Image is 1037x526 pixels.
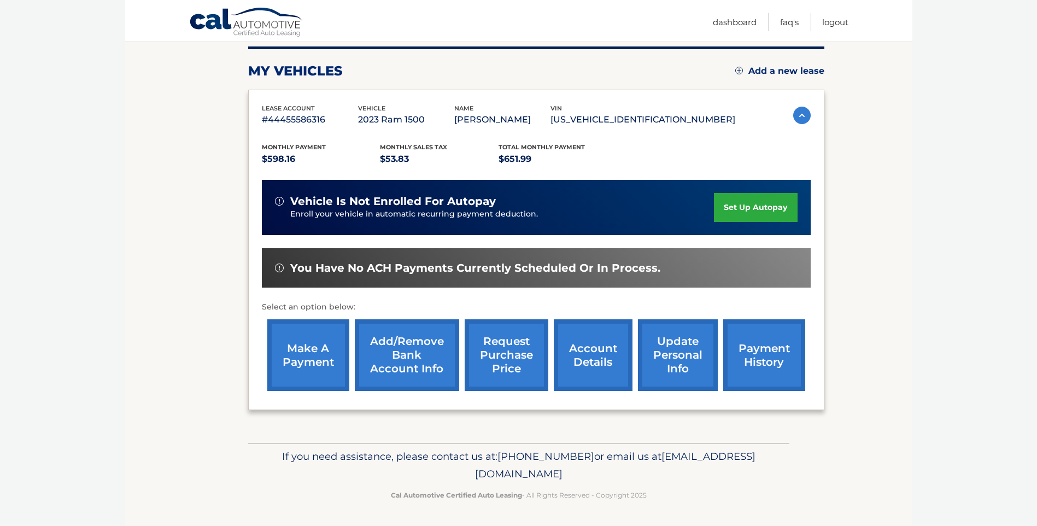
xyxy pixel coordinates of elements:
[499,151,617,167] p: $651.99
[248,63,343,79] h2: my vehicles
[714,193,797,222] a: set up autopay
[262,112,358,127] p: #44455586316
[638,319,718,391] a: update personal info
[550,112,735,127] p: [US_VEHICLE_IDENTIFICATION_NUMBER]
[550,104,562,112] span: vin
[262,151,380,167] p: $598.16
[497,450,594,463] span: [PHONE_NUMBER]
[735,67,743,74] img: add.svg
[290,208,714,220] p: Enroll your vehicle in automatic recurring payment deduction.
[713,13,757,31] a: Dashboard
[189,7,304,39] a: Cal Automotive
[380,151,499,167] p: $53.83
[275,264,284,272] img: alert-white.svg
[255,489,782,501] p: - All Rights Reserved - Copyright 2025
[358,104,385,112] span: vehicle
[554,319,632,391] a: account details
[793,107,811,124] img: accordion-active.svg
[391,491,522,499] strong: Cal Automotive Certified Auto Leasing
[454,112,550,127] p: [PERSON_NAME]
[822,13,848,31] a: Logout
[454,104,473,112] span: name
[735,66,824,77] a: Add a new lease
[465,319,548,391] a: request purchase price
[262,143,326,151] span: Monthly Payment
[255,448,782,483] p: If you need assistance, please contact us at: or email us at
[275,197,284,206] img: alert-white.svg
[380,143,447,151] span: Monthly sales Tax
[267,319,349,391] a: make a payment
[475,450,755,480] span: [EMAIL_ADDRESS][DOMAIN_NAME]
[780,13,799,31] a: FAQ's
[290,261,660,275] span: You have no ACH payments currently scheduled or in process.
[723,319,805,391] a: payment history
[499,143,585,151] span: Total Monthly Payment
[262,104,315,112] span: lease account
[262,301,811,314] p: Select an option below:
[358,112,454,127] p: 2023 Ram 1500
[290,195,496,208] span: vehicle is not enrolled for autopay
[355,319,459,391] a: Add/Remove bank account info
